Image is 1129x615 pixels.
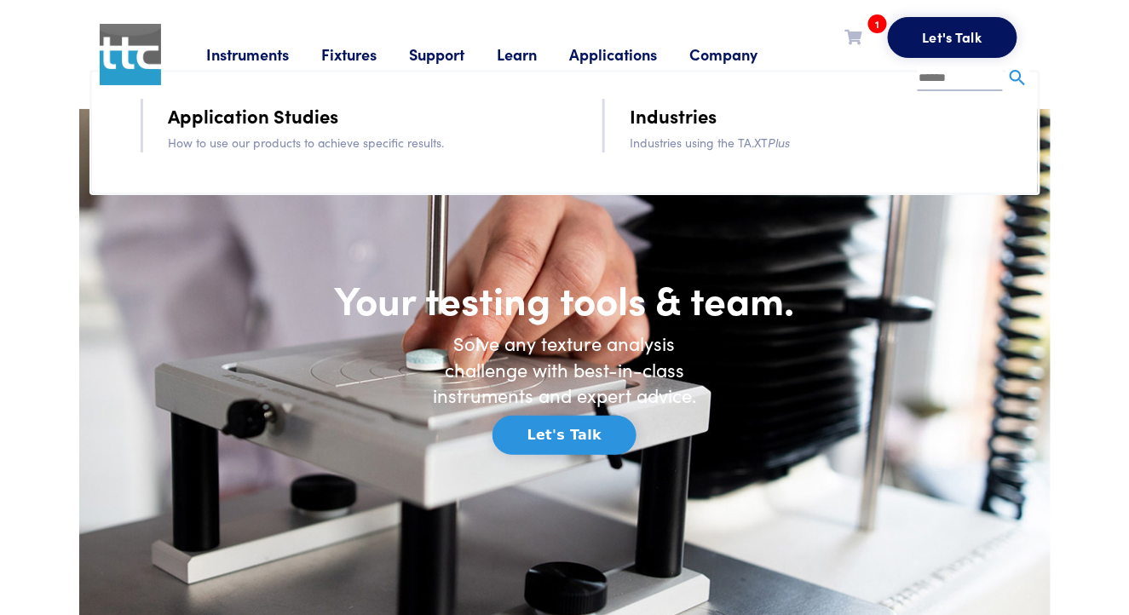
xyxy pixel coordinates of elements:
[100,24,161,85] img: ttc_logo_1x1_v1.0.png
[169,101,339,130] a: Application Studies
[410,43,498,65] a: Support
[207,43,322,65] a: Instruments
[420,330,710,409] h6: Solve any texture analysis challenge with best-in-class instruments and expert advice.
[631,133,1017,152] p: Industries using the TA.XT
[570,43,690,65] a: Applications
[322,43,410,65] a: Fixtures
[169,133,555,152] p: How to use our products to achieve specific results.
[845,26,862,47] a: 1
[275,274,855,324] h1: Your testing tools & team.
[868,14,887,33] span: 1
[631,101,717,130] a: Industries
[498,43,570,65] a: Learn
[769,134,791,151] i: Plus
[492,416,637,455] button: Let's Talk
[690,43,791,65] a: Company
[888,17,1017,58] button: Let's Talk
